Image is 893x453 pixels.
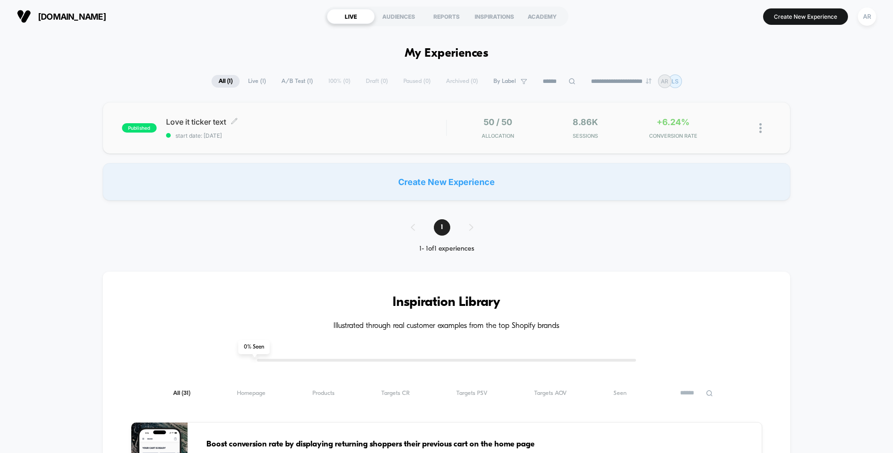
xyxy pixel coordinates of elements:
span: Sessions [544,133,627,139]
span: ( 31 ) [182,390,190,396]
div: REPORTS [423,9,470,24]
span: 1 [434,219,450,236]
button: Create New Experience [763,8,848,25]
h4: Illustrated through real customer examples from the top Shopify brands [131,322,762,331]
div: ACADEMY [518,9,566,24]
span: Love it ticker text [166,117,446,126]
span: Targets CR [381,390,410,397]
p: AR [661,78,668,85]
img: Visually logo [17,9,31,23]
div: Create New Experience [103,163,790,201]
img: close [759,123,762,133]
span: 50 / 50 [484,117,512,127]
span: Homepage [237,390,265,397]
span: +6.24% [657,117,689,127]
span: [DOMAIN_NAME] [38,12,106,22]
div: 1 - 1 of 1 experiences [401,245,492,253]
span: start date: [DATE] [166,132,446,139]
span: CONVERSION RATE [632,133,715,139]
p: LS [672,78,679,85]
span: Targets PSV [456,390,487,397]
div: AUDIENCES [375,9,423,24]
h3: Inspiration Library [131,295,762,310]
div: INSPIRATIONS [470,9,518,24]
span: By Label [493,78,516,85]
span: 0 % Seen [238,340,270,354]
span: All [173,390,190,397]
span: Allocation [482,133,514,139]
span: Boost conversion rate by displaying returning shoppers their previous cart on the home page [206,438,682,451]
div: LIVE [327,9,375,24]
button: [DOMAIN_NAME] [14,9,109,24]
span: All ( 1 ) [212,75,240,88]
span: 8.86k [573,117,598,127]
h1: My Experiences [405,47,489,60]
button: AR [855,7,879,26]
span: published [122,123,157,133]
div: AR [858,7,876,26]
img: end [646,78,651,84]
span: A/B Test ( 1 ) [274,75,320,88]
span: Targets AOV [534,390,567,397]
span: Seen [613,390,627,397]
span: Live ( 1 ) [241,75,273,88]
span: Products [312,390,334,397]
